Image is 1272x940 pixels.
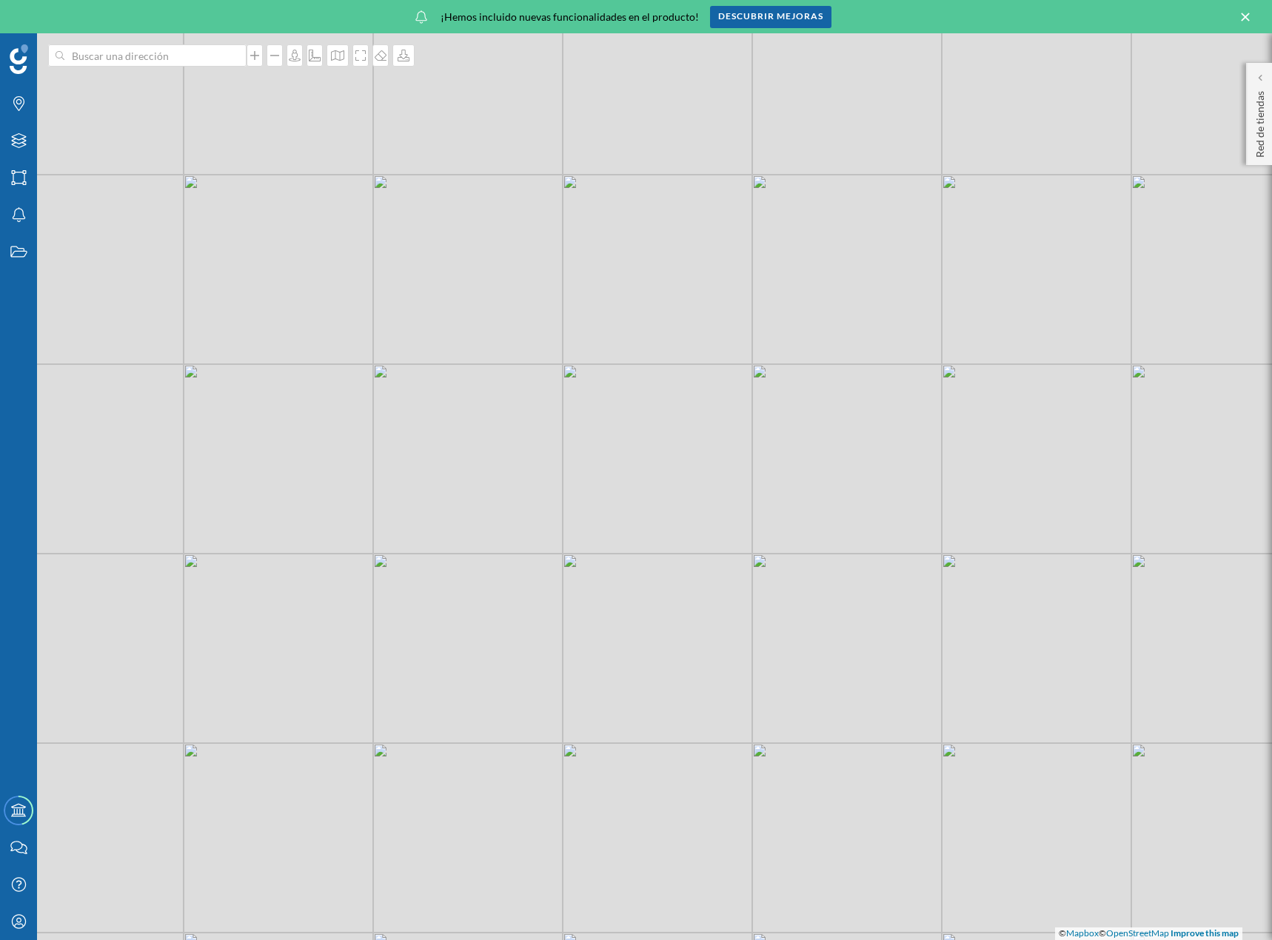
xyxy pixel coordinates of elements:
a: Improve this map [1171,927,1239,939]
img: Geoblink Logo [10,44,28,74]
a: Mapbox [1066,927,1099,939]
div: © © [1055,927,1242,940]
span: Soporte [30,10,82,24]
a: OpenStreetMap [1106,927,1169,939]
span: ¡Hemos incluido nuevas funcionalidades en el producto! [441,10,699,24]
p: Red de tiendas [1253,85,1268,158]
